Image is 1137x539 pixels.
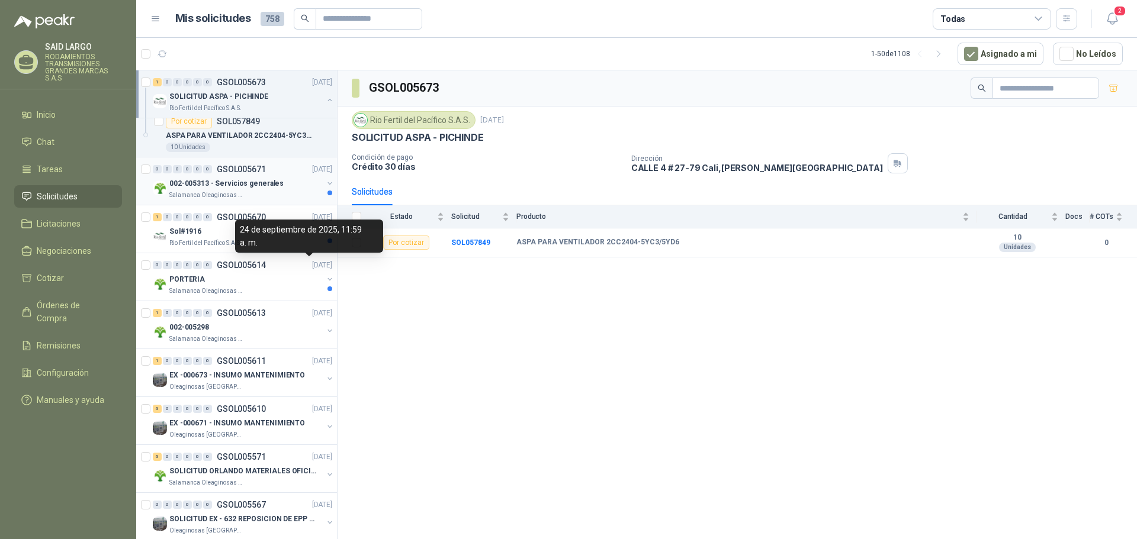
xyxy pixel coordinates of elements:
p: Salamanca Oleaginosas SAS [169,334,244,344]
div: 0 [163,405,172,413]
p: Dirección [631,154,883,163]
a: Remisiones [14,334,122,357]
div: 0 [203,501,212,509]
span: Manuales y ayuda [37,393,104,406]
b: SOL057849 [451,238,490,247]
div: 0 [163,501,172,509]
button: Asignado a mi [958,43,1043,65]
span: Cotizar [37,272,64,285]
div: 0 [183,309,192,317]
p: Salamanca Oleaginosas SAS [169,286,244,296]
img: Company Logo [153,94,167,108]
div: 0 [193,165,202,173]
span: # COTs [1090,212,1113,221]
div: 0 [183,213,192,221]
div: 0 [183,453,192,461]
a: Configuración [14,362,122,384]
div: 1 - 50 de 1108 [871,44,948,63]
h3: GSOL005673 [369,79,441,97]
div: 0 [163,78,172,86]
p: [DATE] [312,451,332,463]
p: SOLICITUD EX - 632 REPOSICION DE EPP #2 [169,514,317,525]
span: Inicio [37,108,56,121]
p: [DATE] [312,499,332,511]
p: [DATE] [312,308,332,319]
div: 0 [193,213,202,221]
p: SOLICITUD ORLANDO MATERIALES OFICINA - CALI [169,466,317,477]
p: RODAMIENTOS TRANSMISIONES GRANDES MARCAS S.A.S [45,53,122,82]
div: Por cotizar [383,235,429,250]
div: 0 [183,501,192,509]
p: GSOL005571 [217,453,266,461]
p: Oleaginosas [GEOGRAPHIC_DATA][PERSON_NAME] [169,382,244,392]
b: ASPA PARA VENTILADOR 2CC2404-5YC3/5YD6 [516,238,679,247]
span: Configuración [37,366,89,379]
p: [DATE] [312,356,332,367]
span: Estado [368,212,435,221]
a: Cotizar [14,267,122,289]
p: Rio Fertil del Pacífico S.A.S. [169,104,242,113]
span: Solicitud [451,212,500,221]
a: 6 0 0 0 0 0 GSOL005571[DATE] Company LogoSOLICITUD ORLANDO MATERIALES OFICINA - CALISalamanca Ole... [153,450,335,488]
button: 2 [1101,8,1123,30]
div: 0 [163,453,172,461]
div: 24 de septiembre de 2025, 11:59 a. m. [235,220,383,253]
span: 758 [261,12,284,26]
div: 0 [193,405,202,413]
th: # COTs [1090,205,1137,228]
div: 0 [173,357,182,365]
span: Solicitudes [37,190,78,203]
div: 0 [163,165,172,173]
div: 1 [153,309,162,317]
th: Producto [516,205,977,228]
p: Salamanca Oleaginosas SAS [169,191,244,200]
p: [DATE] [312,212,332,223]
th: Solicitud [451,205,516,228]
a: 0 0 0 0 0 0 GSOL005614[DATE] Company LogoPORTERIASalamanca Oleaginosas SAS [153,258,335,296]
div: 0 [163,261,172,269]
div: 0 [203,405,212,413]
p: 002-005298 [169,322,209,333]
img: Company Logo [153,469,167,483]
img: Logo peakr [14,14,75,28]
p: ASPA PARA VENTILADOR 2CC2404-5YC3/5YD6 [166,130,313,141]
div: 0 [153,261,162,269]
div: 0 [193,453,202,461]
div: 1 [153,213,162,221]
img: Company Logo [153,229,167,243]
div: Por cotizar [166,114,212,128]
div: 0 [173,309,182,317]
a: 0 0 0 0 0 0 GSOL005567[DATE] Company LogoSOLICITUD EX - 632 REPOSICION DE EPP #2Oleaginosas [GEOG... [153,498,335,535]
span: 2 [1113,5,1126,17]
div: 0 [203,357,212,365]
img: Company Logo [153,325,167,339]
a: Por cotizarSOL057849ASPA PARA VENTILADOR 2CC2404-5YC3/5YD610 Unidades [136,109,337,157]
span: Remisiones [37,339,81,352]
div: 0 [203,261,212,269]
b: 0 [1090,237,1123,248]
p: Condición de pago [352,153,622,162]
p: PORTERIA [169,274,205,285]
p: 002-005313 - Servicios generales [169,178,284,189]
b: 10 [977,233,1058,243]
span: Licitaciones [37,217,81,230]
div: 0 [193,501,202,509]
span: Negociaciones [37,244,91,257]
div: Rio Fertil del Pacífico S.A.S. [352,111,476,129]
a: Licitaciones [14,212,122,235]
span: Chat [37,135,54,149]
div: 0 [153,165,162,173]
p: Rio Fertil del Pacífico S.A.S. [169,238,242,248]
img: Company Logo [354,114,367,127]
span: search [301,14,309,22]
p: [DATE] [312,164,332,175]
div: 0 [193,309,202,317]
p: Crédito 30 días [352,162,622,172]
span: Producto [516,212,960,221]
h1: Mis solicitudes [175,10,251,27]
p: GSOL005613 [217,309,266,317]
div: 0 [203,453,212,461]
p: GSOL005567 [217,501,266,509]
div: Unidades [999,243,1036,252]
p: SOL057849 [217,117,260,125]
